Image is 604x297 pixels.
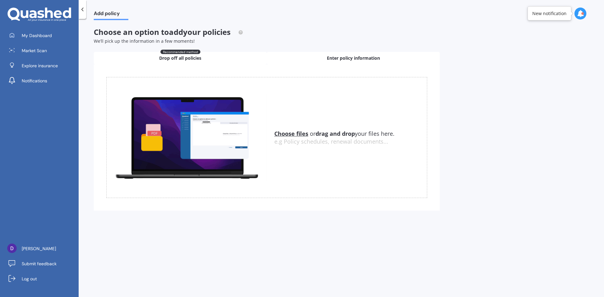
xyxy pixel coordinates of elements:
a: Notifications [5,74,79,87]
b: drag and drop [316,130,355,137]
a: [PERSON_NAME] [5,242,79,255]
a: Log out [5,272,79,285]
a: Explore insurance [5,59,79,72]
span: [PERSON_NAME] [22,245,56,252]
span: Log out [22,276,37,282]
span: Market Scan [22,47,47,54]
span: Add policy [94,10,128,19]
span: to add your policies [161,27,231,37]
span: My Dashboard [22,32,52,39]
span: Submit feedback [22,261,57,267]
span: Choose an option [94,27,243,37]
span: Notifications [22,78,47,84]
span: or your files here. [274,130,394,137]
img: upload.de96410c8ce839c3fdd5.gif [107,93,267,182]
a: Submit feedback [5,257,79,270]
span: Explore insurance [22,63,58,69]
span: Drop off all policies [159,55,201,61]
a: My Dashboard [5,29,79,42]
span: We’ll pick up the information in a few moments! [94,38,195,44]
u: Choose files [274,130,308,137]
div: e.g Policy schedules, renewal documents... [274,138,427,145]
img: ACg8ocLOsxiBJQoYLoRJmGEfzkxkEpS7PS0ln6Dgo3d3DqwZ8Lod=s96-c [7,244,17,253]
a: Market Scan [5,44,79,57]
span: Enter policy information [327,55,380,61]
span: Recommended method [160,50,200,54]
div: New notification [532,10,567,17]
